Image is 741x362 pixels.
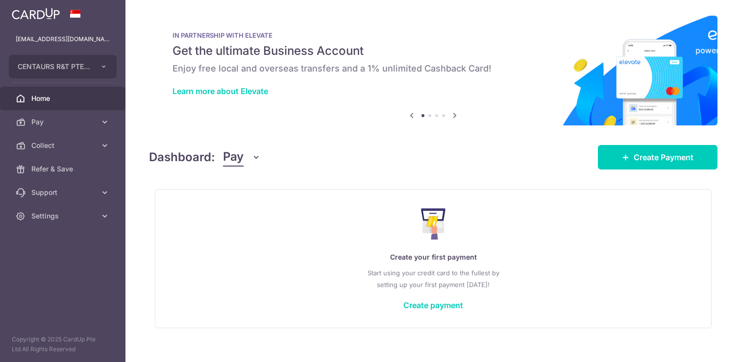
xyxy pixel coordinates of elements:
[175,267,692,290] p: Start using your credit card to the fullest by setting up your first payment [DATE]!
[421,208,446,240] img: Make Payment
[12,8,60,20] img: CardUp
[173,43,694,59] h5: Get the ultimate Business Account
[173,31,694,39] p: IN PARTNERSHIP WITH ELEVATE
[149,148,215,166] h4: Dashboard:
[31,211,96,221] span: Settings
[31,141,96,150] span: Collect
[18,62,90,72] span: CENTAURS R&T PTE. LTD.
[223,148,261,167] button: Pay
[223,148,244,167] span: Pay
[403,300,463,310] a: Create payment
[9,55,117,78] button: CENTAURS R&T PTE. LTD.
[31,164,96,174] span: Refer & Save
[598,145,717,169] a: Create Payment
[31,117,96,127] span: Pay
[173,86,268,96] a: Learn more about Elevate
[16,34,110,44] p: [EMAIL_ADDRESS][DOMAIN_NAME]
[175,251,692,263] p: Create your first payment
[634,151,693,163] span: Create Payment
[31,94,96,103] span: Home
[31,188,96,197] span: Support
[173,63,694,74] h6: Enjoy free local and overseas transfers and a 1% unlimited Cashback Card!
[149,16,717,125] img: Renovation banner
